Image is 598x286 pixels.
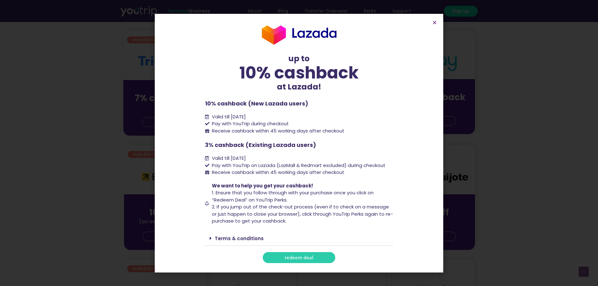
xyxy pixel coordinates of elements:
[205,64,393,81] div: 10% cashback
[210,162,385,169] span: Pay with YouTrip on Lazada (LazMall & Redmart excluded) during checkout
[215,235,264,242] a: Terms & conditions
[205,231,393,246] div: Terms & conditions
[212,189,374,203] span: 1. Ensure that you follow through with your purchase once you click on “Redeem Deal” on YouTrip P...
[205,99,393,108] p: 10% cashback (New Lazada users)
[205,141,393,149] p: 3% cashback (Existing Lazada users)
[263,252,335,263] a: redeem deal
[212,182,313,189] span: We want to help you get your cashback!
[210,120,289,127] span: Pay with YouTrip during checkout
[210,113,246,121] span: Valid till [DATE]
[210,169,344,176] span: Receive cashback within 45 working days after checkout
[210,155,246,162] span: Valid till [DATE]
[212,203,393,224] span: 2. If you jump out of the check-out process (even if to check on a message or just happen to clos...
[285,255,313,260] span: redeem deal
[432,20,437,25] a: Close
[205,53,393,93] div: up to at Lazada!
[210,127,344,135] span: Receive cashback within 45 working days after checkout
